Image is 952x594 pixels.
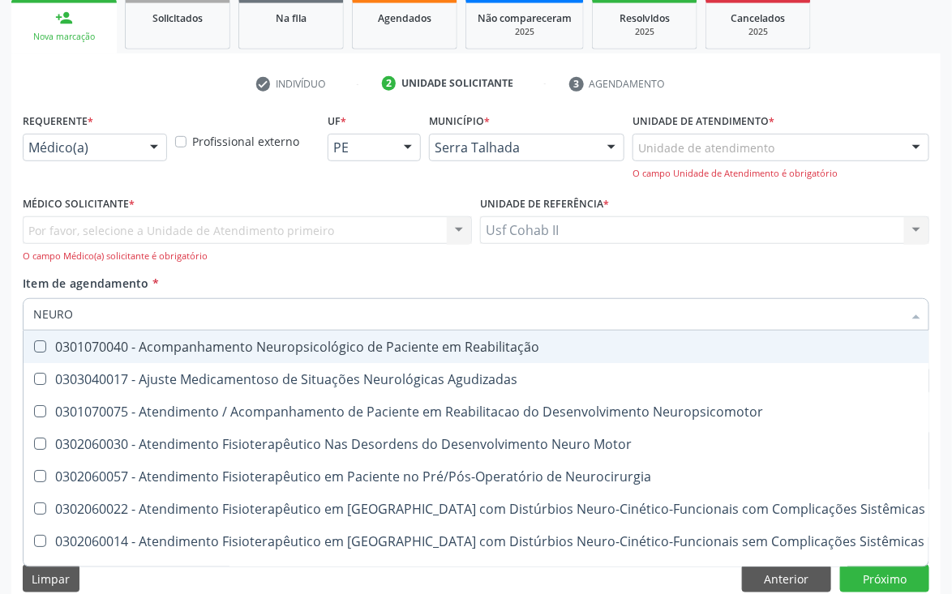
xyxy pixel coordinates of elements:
span: Serra Talhada [435,139,591,156]
label: UF [328,109,346,134]
div: 0301070040 - Acompanhamento Neuropsicológico de Paciente em Reabilitação [33,340,925,353]
span: Não compareceram [478,11,572,25]
div: Unidade solicitante [401,76,513,91]
label: Unidade de atendimento [633,109,774,134]
label: Município [429,109,490,134]
div: 0302060014 - Atendimento Fisioterapêutico em [GEOGRAPHIC_DATA] com Distúrbios Neuro-Cinético-Func... [33,535,925,548]
button: Próximo [840,565,929,592]
div: 2 [382,76,397,91]
div: 0301070075 - Atendimento / Acompanhamento de Paciente em Reabilitacao do Desenvolvimento Neuropsi... [33,405,925,418]
input: Buscar por procedimentos [33,298,903,331]
span: Item de agendamento [23,276,149,291]
label: Profissional externo [192,133,299,150]
div: person_add [55,9,73,27]
label: Unidade de referência [480,192,609,217]
div: 0302060030 - Atendimento Fisioterapêutico Nas Desordens do Desenvolvimento Neuro Motor [33,438,925,451]
div: O campo Médico(a) solicitante é obrigatório [23,250,472,263]
button: Anterior [742,565,831,592]
span: Cancelados [731,11,786,25]
div: 0302060022 - Atendimento Fisioterapêutico em [GEOGRAPHIC_DATA] com Distúrbios Neuro-Cinético-Func... [33,502,925,515]
span: Solicitados [152,11,203,25]
div: Nova marcação [23,31,105,43]
div: 2025 [718,26,799,38]
div: 2025 [604,26,685,38]
span: Na fila [276,11,307,25]
label: Requerente [23,109,93,134]
div: 0303040017 - Ajuste Medicamentoso de Situações Neurológicas Agudizadas [33,373,925,386]
div: 0302060057 - Atendimento Fisioterapêutico em Paciente no Pré/Pós-Operatório de Neurocirurgia [33,470,925,483]
div: 2025 [478,26,572,38]
span: Agendados [378,11,431,25]
span: Unidade de atendimento [638,139,774,156]
label: Médico Solicitante [23,192,135,217]
span: Resolvidos [620,11,670,25]
span: PE [333,139,388,156]
span: Médico(a) [28,139,134,156]
div: O campo Unidade de Atendimento é obrigatório [633,167,929,181]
